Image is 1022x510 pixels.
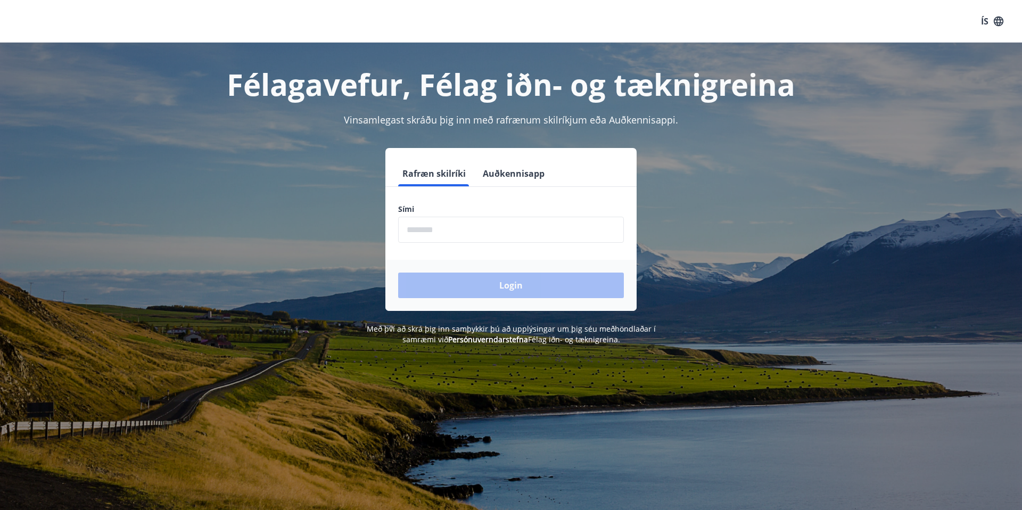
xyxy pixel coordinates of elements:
button: Auðkennisapp [479,161,549,186]
h1: Félagavefur, Félag iðn- og tæknigreina [141,64,881,104]
label: Sími [398,204,624,215]
a: Persónuverndarstefna [448,334,528,344]
button: Rafræn skilríki [398,161,470,186]
span: Vinsamlegast skráðu þig inn með rafrænum skilríkjum eða Auðkennisappi. [344,113,678,126]
span: Með því að skrá þig inn samþykkir þú að upplýsingar um þig séu meðhöndlaðar í samræmi við Félag i... [367,324,656,344]
button: ÍS [975,12,1009,31]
